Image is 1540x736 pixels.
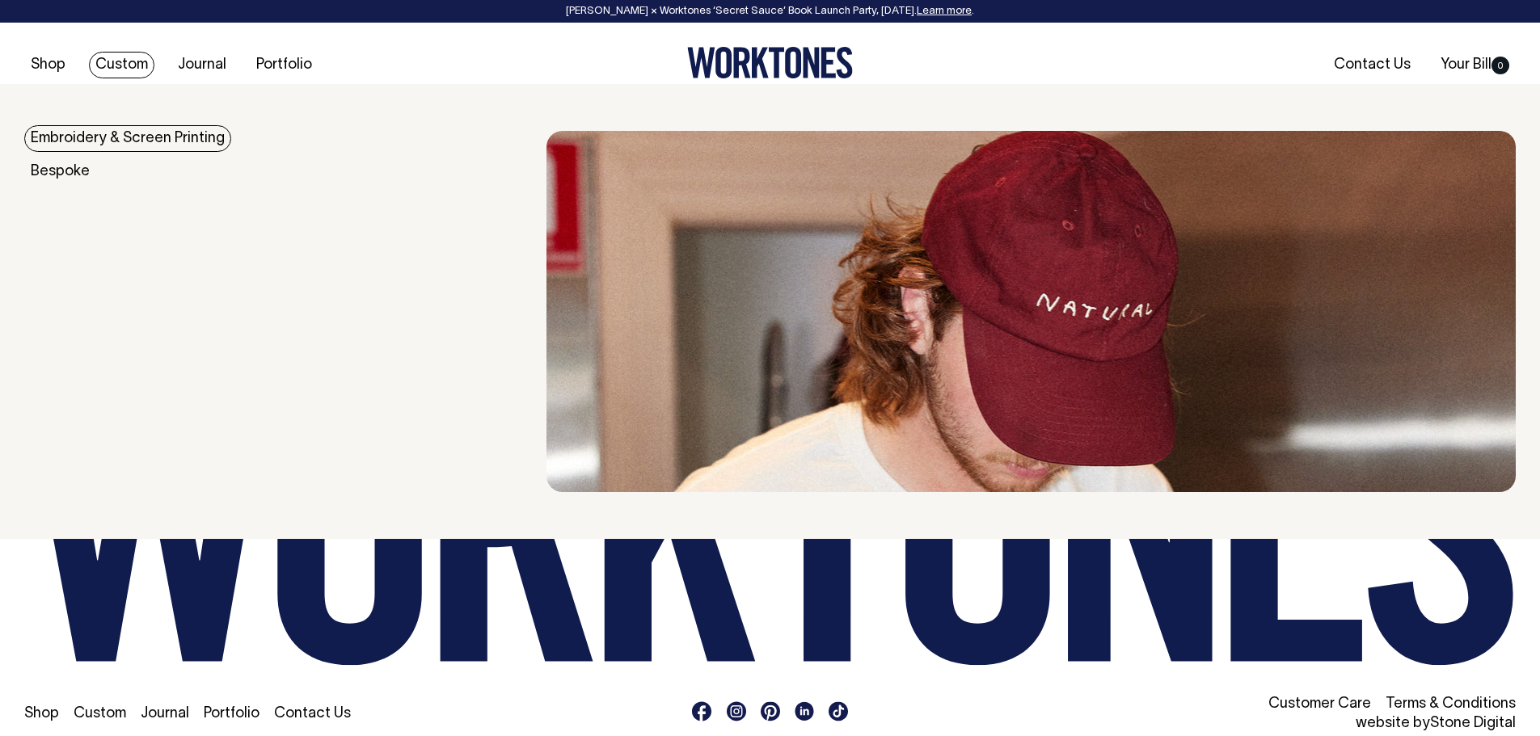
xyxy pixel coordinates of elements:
a: Your Bill0 [1434,52,1516,78]
img: embroidery & Screen Printing [546,131,1516,492]
a: Shop [24,707,59,721]
a: Terms & Conditions [1386,697,1516,711]
a: Learn more [917,6,972,16]
a: Portfolio [204,707,259,721]
div: [PERSON_NAME] × Worktones ‘Secret Sauce’ Book Launch Party, [DATE]. . [16,6,1524,17]
li: website by [1035,714,1516,734]
span: 0 [1491,57,1509,74]
a: Bespoke [24,158,96,185]
a: Embroidery & Screen Printing [24,125,231,152]
a: Portfolio [250,52,319,78]
a: Custom [89,52,154,78]
a: Shop [24,52,72,78]
a: Custom [74,707,126,721]
a: Stone Digital [1430,717,1516,730]
a: Contact Us [274,707,351,721]
a: Customer Care [1268,697,1371,711]
a: Contact Us [1327,52,1417,78]
a: Journal [171,52,233,78]
a: Journal [141,707,189,721]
